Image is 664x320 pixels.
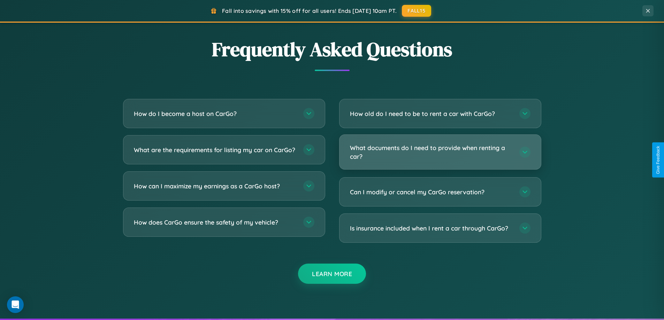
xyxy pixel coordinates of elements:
h3: Is insurance included when I rent a car through CarGo? [350,224,512,233]
h3: What documents do I need to provide when renting a car? [350,143,512,161]
h3: How do I become a host on CarGo? [134,109,296,118]
h3: How old do I need to be to rent a car with CarGo? [350,109,512,118]
span: Fall into savings with 15% off for all users! Ends [DATE] 10am PT. [222,7,397,14]
button: Learn More [298,264,366,284]
h3: How can I maximize my earnings as a CarGo host? [134,182,296,190]
div: Open Intercom Messenger [7,296,24,313]
h2: Frequently Asked Questions [123,36,541,63]
h3: Can I modify or cancel my CarGo reservation? [350,188,512,196]
div: Give Feedback [656,146,661,174]
h3: How does CarGo ensure the safety of my vehicle? [134,218,296,227]
button: FALL15 [402,5,431,17]
h3: What are the requirements for listing my car on CarGo? [134,146,296,154]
